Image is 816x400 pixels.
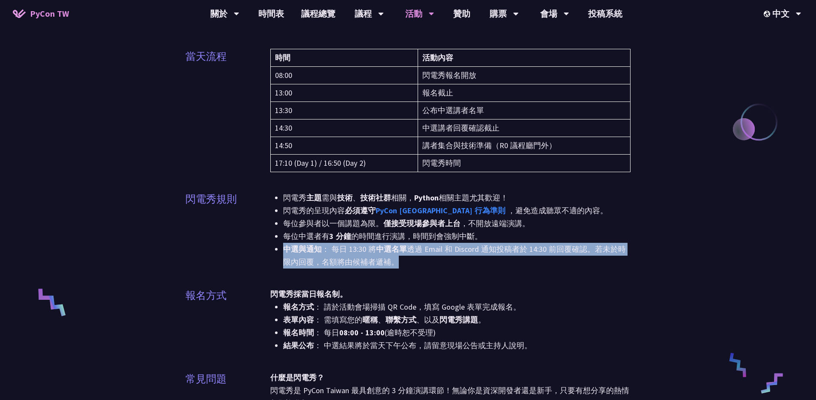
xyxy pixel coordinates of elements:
[345,206,508,215] strong: 必須遵守
[270,155,418,172] td: 17:10 (Day 1) / 16:50 (Day 2)
[270,102,418,119] td: 13:30
[306,193,322,203] strong: 主題
[270,289,347,299] strong: 閃電秀採當日報名制。
[764,11,772,17] img: Locale Icon
[185,191,237,207] p: 閃電秀規則
[283,339,631,352] li: ： 中選結果將於當天下午公布，請留意現場公告或主持人說明。
[418,84,631,102] td: 報名截止
[283,302,314,312] strong: 報名方式
[185,371,227,387] p: 常見問題
[283,340,314,350] strong: 結果公布
[376,206,505,215] a: PyCon [GEOGRAPHIC_DATA] 行為準則
[283,204,631,217] li: 閃電秀的呈現內容 ，避免造成聽眾不適的內容。
[339,328,385,337] strong: 08:00 - 13:00
[362,315,378,325] strong: 暱稱
[270,49,418,67] th: 時間
[185,288,227,303] p: 報名方式
[283,315,314,325] strong: 表單內容
[283,313,631,326] li: ： 需填寫您的 、 、以及 。
[418,49,631,67] th: 活動內容
[283,328,314,337] strong: 報名時間
[439,315,478,325] strong: 閃電秀講題
[383,218,460,228] strong: 僅接受現場參與者上台
[283,230,631,243] li: 每位中選者有 的時間進行演講，時間到會強制中斷。
[270,373,324,382] strong: 什麼是閃電秀？
[270,137,418,155] td: 14:50
[13,9,26,18] img: Home icon of PyCon TW 2025
[283,217,631,230] li: 每位參與者以一個講題為限。 ，不開放遠端演講。
[283,326,631,339] li: ： 每日 (逾時恕不受理)
[376,244,407,254] strong: 中選名單
[414,193,439,203] strong: Python
[283,243,631,269] li: ： 每日 13:30 將 透過 Email 和 Discord 通知投稿者於 14:30 前回覆確認。若未於時限內回覆，名額將由候補者遞補。
[337,193,353,203] strong: 技術
[283,191,631,204] li: 閃電秀 需與 、 相關， 相關主題尤其歡迎！
[270,119,418,137] td: 14:30
[418,102,631,119] td: 公布中選講者名單
[185,49,227,64] p: 當天流程
[418,119,631,137] td: 中選講者回覆確認截止
[418,155,631,172] td: 閃電秀時間
[30,7,69,20] span: PyCon TW
[283,244,322,254] strong: 中選與通知
[270,84,418,102] td: 13:00
[4,3,78,24] a: PyCon TW
[329,231,351,241] strong: 3 分鐘
[418,67,631,84] td: 閃電秀報名開放
[283,301,631,313] li: ： 請於活動會場掃描 QR Code，填寫 Google 表單完成報名。
[386,315,416,325] strong: 聯繫方式
[360,193,391,203] strong: 技術社群
[270,67,418,84] td: 08:00
[418,137,631,155] td: 講者集合與技術準備（R0 議程廳門外）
